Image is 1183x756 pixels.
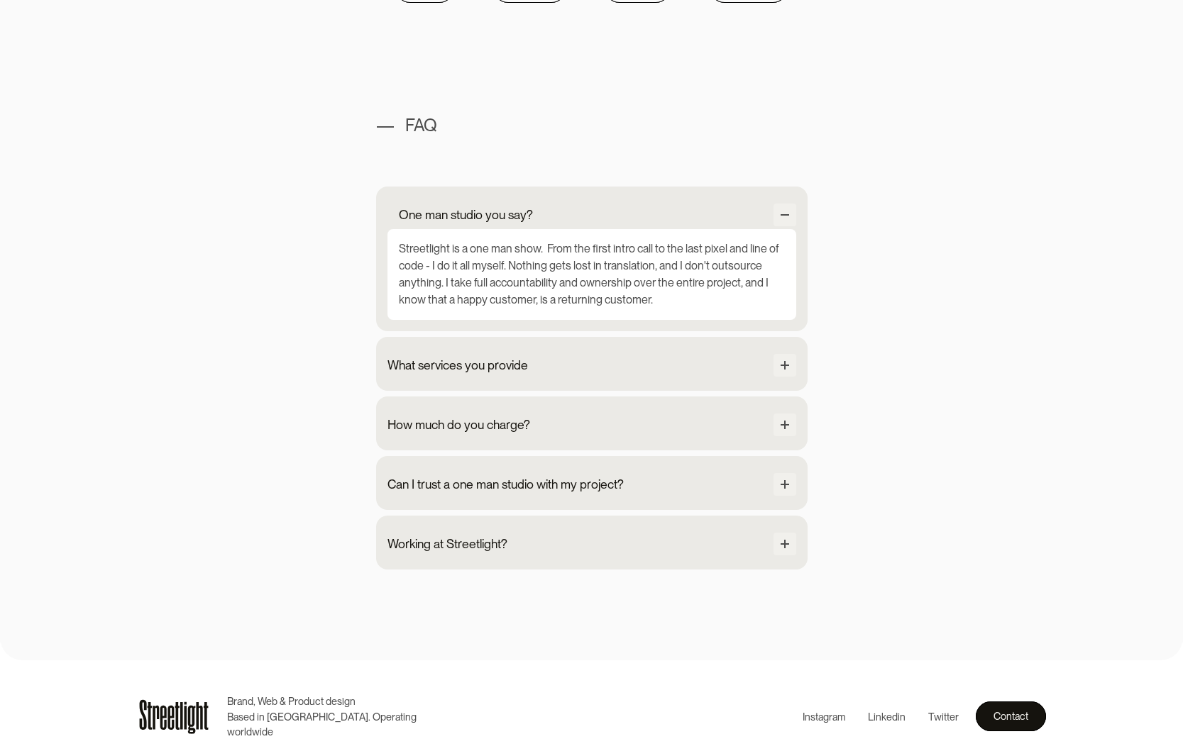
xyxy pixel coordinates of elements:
p: Brand, Web & Product design [227,694,437,709]
div: Streetlight is a one man show. From the first intro call to the last pixel and line of code - I d... [387,229,796,320]
a: Instagram [791,706,857,728]
h1: — FAQ [376,116,808,135]
a: Linkedin [857,706,917,728]
div: Linkedin [868,709,906,725]
div: Instagram [803,709,845,725]
a: Twitter [917,706,970,728]
p: Based in [GEOGRAPHIC_DATA]. Operating worldwide [227,709,437,740]
div: What services you provide [387,356,528,374]
div: Twitter [928,709,959,725]
div: One man studio you say? [399,206,533,224]
div: Contact [994,708,1028,725]
div: How much do you charge? [387,416,530,434]
div: Can I trust a one man studio with my project? [387,475,624,494]
div: Working at Streetlight? [387,535,507,553]
a: Contact [976,701,1046,731]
